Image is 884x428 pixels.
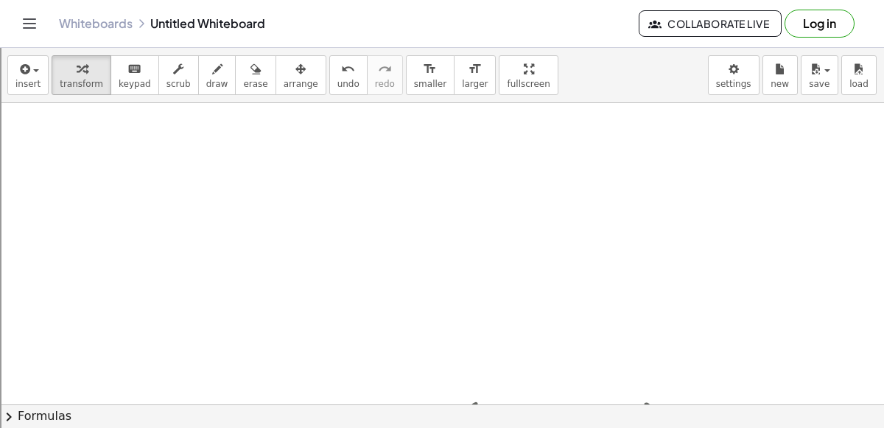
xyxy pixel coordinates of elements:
[18,12,41,35] button: Toggle navigation
[651,17,769,30] span: Collaborate Live
[52,55,111,95] button: transform
[60,79,103,89] span: transform
[639,10,782,37] button: Collaborate Live
[785,10,855,38] button: Log in
[59,16,133,31] a: Whiteboards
